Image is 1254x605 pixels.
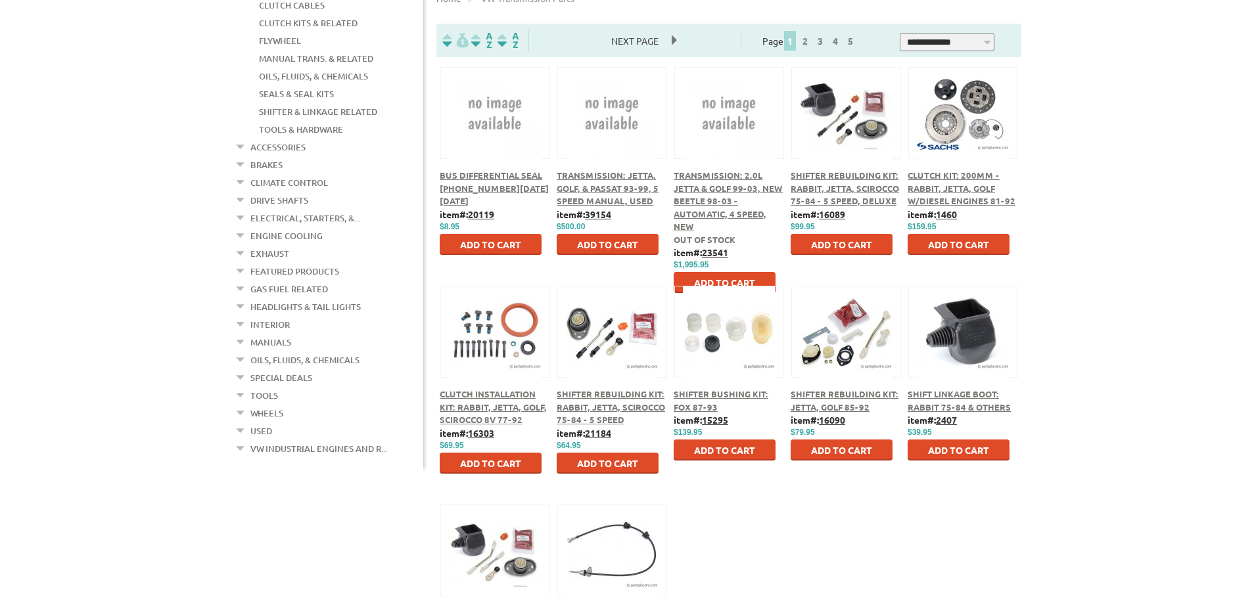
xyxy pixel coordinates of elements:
span: Out of stock [674,234,735,245]
a: Interior [250,316,290,333]
u: 16089 [819,208,845,220]
a: Shifter Rebuilding Kit: Jetta, Golf 85-92 [791,388,898,413]
a: Special Deals [250,369,312,386]
span: Add to Cart [694,277,755,288]
button: Add to Cart [791,439,893,460]
span: $39.95 [908,428,932,437]
span: Add to Cart [694,444,755,456]
a: Oils, Fluids, & Chemicals [250,351,360,369]
a: Seals & Seal Kits [259,85,334,102]
span: Add to Cart [928,444,989,456]
span: $1,995.95 [674,260,708,269]
span: Add to Cart [460,238,521,250]
u: 39154 [585,208,611,220]
a: Exhaust [250,245,289,262]
button: Add to Cart [557,453,659,474]
b: item#: [791,208,845,220]
a: Drive Shafts [250,192,308,209]
b: item#: [791,414,845,426]
a: Manuals [250,334,291,351]
span: $8.95 [440,222,459,231]
a: Clutch Kit: 200mm - Rabbit, Jetta, Golf w/Diesel engines 81-92 [908,169,1015,206]
span: Add to Cart [811,444,872,456]
button: Add to Cart [557,234,659,255]
a: Climate Control [250,174,328,191]
button: Add to Cart [908,234,1010,255]
a: Tools & Hardware [259,121,343,138]
a: Transmission: 2.0L Jetta & Golf 99-03, New Beetle 98-03 - Automatic, 4 Speed, New [674,169,783,232]
u: 16303 [468,427,494,439]
a: Bus Differential Seal [PHONE_NUMBER][DATE][DATE] [440,169,549,206]
img: filterpricelow.svg [442,33,469,48]
a: Tools [250,387,278,404]
span: $69.95 [440,441,464,450]
a: Used [250,422,272,439]
u: 2407 [936,414,957,426]
a: Clutch Kits & Related [259,14,358,32]
u: 16090 [819,414,845,426]
a: Electrical, Starters, &... [250,210,360,227]
a: Shifter & Linkage Related [259,103,377,120]
button: Add to Cart [440,453,542,474]
a: Gas Fuel Related [250,280,328,298]
button: Add to Cart [908,439,1010,460]
span: $159.95 [908,222,936,231]
u: 21184 [585,427,611,439]
button: Add to Cart [440,234,542,255]
b: item#: [440,208,494,220]
a: 3 [814,35,826,47]
span: Add to Cart [577,238,638,250]
a: Shift Linkage Boot: Rabbit 75-84 & Others [908,388,1011,413]
a: Manual Trans. & Related [259,50,373,67]
a: Brakes [250,156,283,173]
span: $99.95 [791,222,815,231]
img: Sort by Headline [469,33,495,48]
img: Sort by Sales Rank [495,33,521,48]
a: Wheels [250,405,283,422]
span: 1 [784,31,796,51]
a: Featured Products [250,263,339,280]
a: Clutch Installation Kit: Rabbit, Jetta, Golf, Scirocco 8V 77-92 [440,388,547,425]
span: $500.00 [557,222,585,231]
a: Accessories [250,139,306,156]
span: Add to Cart [577,457,638,469]
button: Add to Cart [674,272,776,293]
span: $139.95 [674,428,702,437]
a: Oils, Fluids, & Chemicals [259,68,368,85]
a: 2 [799,35,811,47]
button: Add to Cart [674,439,776,460]
a: Engine Cooling [250,227,323,244]
b: item#: [908,414,957,426]
a: Shifter Bushing Kit: Fox 87-93 [674,388,768,413]
span: $64.95 [557,441,581,450]
span: Add to Cart [811,238,872,250]
button: Add to Cart [791,234,893,255]
b: item#: [440,427,494,439]
a: VW Industrial Engines and R... [250,440,387,457]
span: Add to Cart [928,238,989,250]
u: 1460 [936,208,957,220]
a: Shifter Rebuilding Kit: Rabbit, Jetta, Scirocco 75-84 - 5 Speed, Deluxe [791,169,899,206]
u: 15295 [702,414,728,426]
span: $79.95 [791,428,815,437]
a: Next Page [598,35,672,47]
b: item#: [674,414,728,426]
u: 23541 [702,246,728,258]
a: Shifter Rebuilding Kit: Rabbit, Jetta, Scirocco 75-84 - 5 Speed [557,388,665,425]
a: Headlights & Tail Lights [250,298,361,315]
u: 20119 [468,208,494,220]
a: Flywheel [259,32,301,49]
div: Page [741,30,879,51]
span: Add to Cart [460,457,521,469]
a: Transmission: Jetta, Golf, & Passat 93-99, 5 Speed Manual, Used [557,169,659,206]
